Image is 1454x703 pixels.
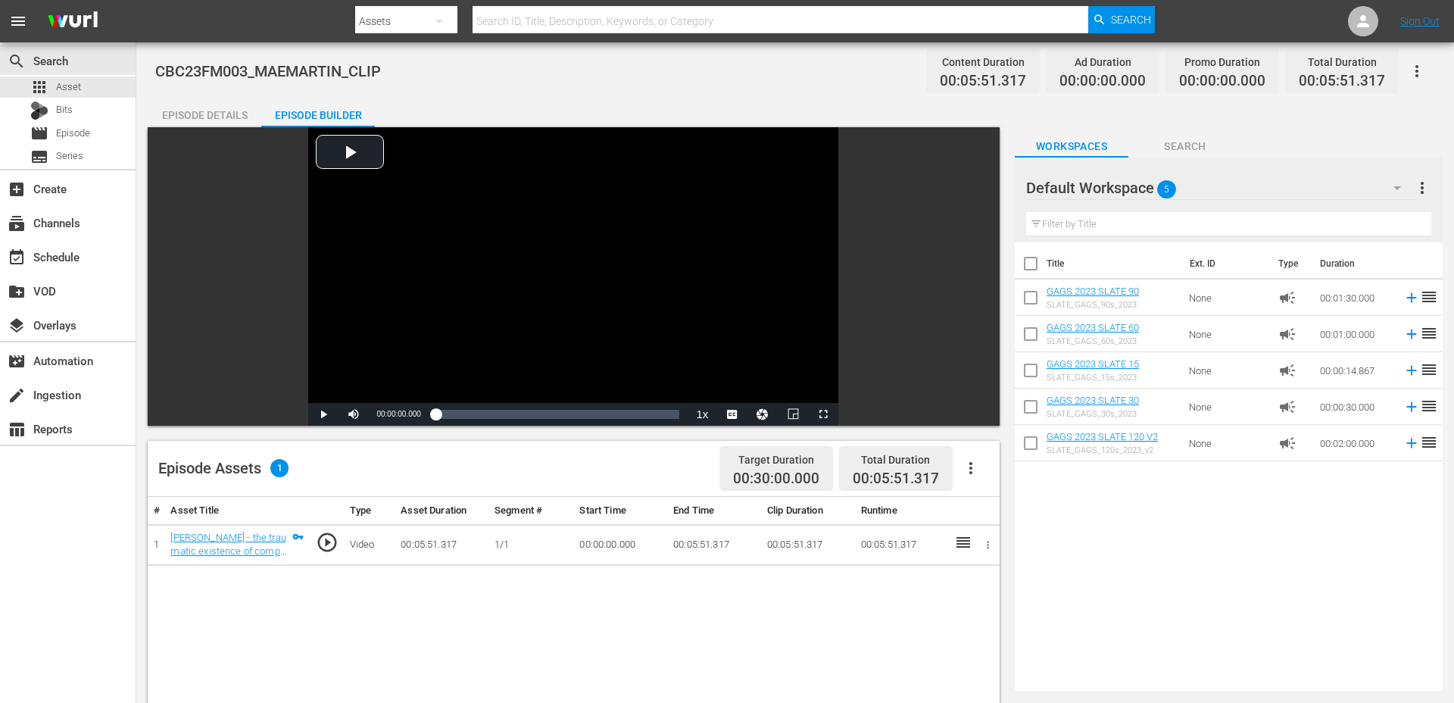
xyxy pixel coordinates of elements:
span: Search [1111,6,1151,33]
button: Playback Rate [687,403,717,426]
span: 00:30:00.000 [733,470,819,488]
div: Episode Builder [261,97,375,133]
th: # [148,497,164,525]
span: Ad [1278,434,1296,452]
span: menu [9,12,27,30]
span: Ad [1278,398,1296,416]
a: GAGS 2023 SLATE 30 [1047,395,1139,406]
span: Automation [8,352,26,370]
button: Search [1088,6,1155,33]
span: reorder [1420,433,1438,451]
button: Episode Builder [261,97,375,127]
a: GAGS 2023 SLATE 15 [1047,358,1139,370]
div: Content Duration [940,52,1026,73]
button: Picture-in-Picture [778,403,808,426]
button: Play [308,403,339,426]
span: Asset [56,80,81,95]
th: Segment # [488,497,573,525]
span: Reports [8,420,26,439]
div: SLATE_GAGS_90s_2023 [1047,300,1139,310]
span: 00:00:00.000 [1179,73,1265,90]
span: Ad [1278,289,1296,307]
td: None [1183,389,1272,425]
span: reorder [1420,288,1438,306]
th: Type [344,497,395,525]
svg: Add to Episode [1403,435,1420,451]
span: 00:05:51.317 [940,73,1026,90]
th: Ext. ID [1181,242,1269,285]
a: GAGS 2023 SLATE 90 [1047,286,1139,297]
div: Target Duration [733,449,819,470]
td: 00:00:00.000 [573,524,667,565]
th: Duration [1311,242,1402,285]
div: Default Workspace [1026,167,1415,209]
span: reorder [1420,397,1438,415]
div: Total Duration [853,449,939,470]
span: Create [8,180,26,198]
a: Sign Out [1400,15,1440,27]
th: Asset Duration [395,497,488,525]
span: Episode [56,126,90,141]
div: SLATE_GAGS_30s_2023 [1047,409,1139,419]
td: 00:05:51.317 [761,524,855,565]
td: 00:02:00.000 [1314,425,1397,461]
img: ans4CAIJ8jUAAAAAAAAAAAAAAAAAAAAAAAAgQb4GAAAAAAAAAAAAAAAAAAAAAAAAJMjXAAAAAAAAAAAAAAAAAAAAAAAAgAT5G... [36,4,109,39]
span: Search [8,52,26,70]
span: Overlays [8,317,26,335]
span: VOD [8,283,26,301]
span: Series [30,148,48,166]
td: 00:05:51.317 [395,524,488,565]
div: SLATE_GAGS_60s_2023 [1047,336,1139,346]
button: Episode Details [148,97,261,127]
svg: Add to Episode [1403,326,1420,342]
div: Progress Bar [436,410,680,419]
a: [PERSON_NAME] - the traumatic existence of computers [170,532,285,571]
span: Ad [1278,361,1296,380]
td: 1 [148,524,164,565]
th: Runtime [855,497,949,525]
span: Episode [30,124,48,142]
span: Ingestion [8,386,26,405]
span: Bits [56,102,73,117]
div: SLATE_GAGS_15s_2023 [1047,373,1139,383]
button: more_vert [1413,170,1431,206]
td: 00:00:14.867 [1314,352,1397,389]
th: End Time [667,497,761,525]
span: 5 [1157,173,1176,205]
button: Mute [339,403,369,426]
th: Title [1047,242,1181,285]
span: Channels [8,214,26,233]
a: GAGS 2023 SLATE 120 V2 [1047,431,1158,442]
td: 00:01:00.000 [1314,316,1397,352]
td: Video [344,524,395,565]
td: None [1183,280,1272,316]
span: reorder [1420,361,1438,379]
th: Clip Duration [761,497,855,525]
div: Episode Details [148,97,261,133]
td: None [1183,316,1272,352]
span: Asset [30,78,48,96]
th: Type [1269,242,1311,285]
span: Search [1128,137,1242,156]
td: None [1183,352,1272,389]
span: 00:00:00.000 [1059,73,1146,90]
div: Bits [30,102,48,120]
span: Schedule [8,248,26,267]
span: Ad [1278,325,1296,343]
td: 00:05:51.317 [855,524,949,565]
button: Captions [717,403,747,426]
th: Asset Title [164,497,309,525]
td: 1/1 [488,524,573,565]
button: Fullscreen [808,403,838,426]
td: 00:05:51.317 [667,524,761,565]
div: SLATE_GAGS_120s_2023_v2 [1047,445,1158,455]
td: None [1183,425,1272,461]
span: more_vert [1413,179,1431,197]
td: 00:01:30.000 [1314,280,1397,316]
svg: Add to Episode [1403,398,1420,415]
div: Episode Assets [158,459,289,477]
a: GAGS 2023 SLATE 60 [1047,322,1139,333]
th: Start Time [573,497,667,525]
svg: Add to Episode [1403,289,1420,306]
td: 00:00:30.000 [1314,389,1397,425]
